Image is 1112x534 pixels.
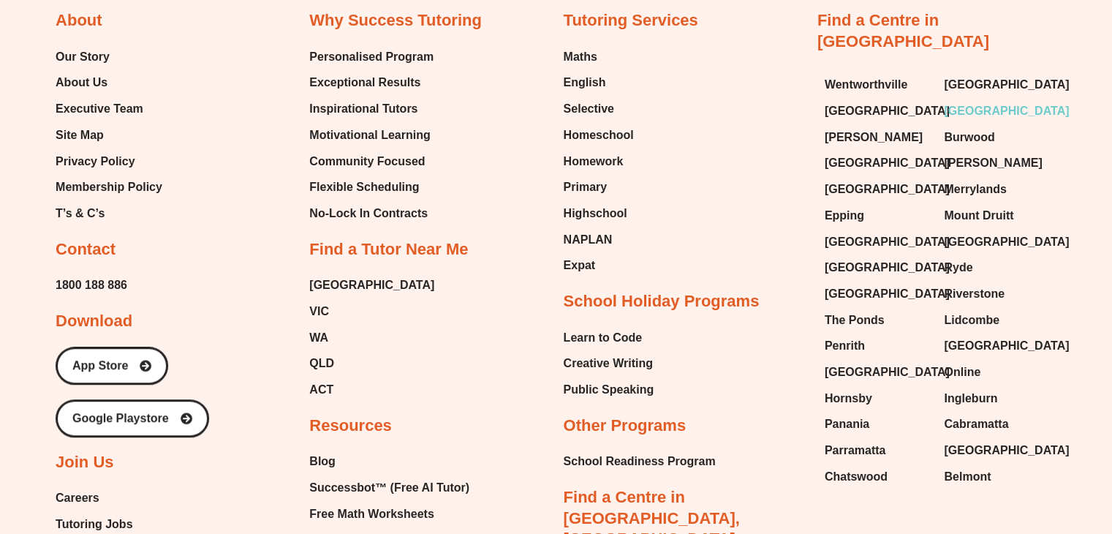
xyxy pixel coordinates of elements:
span: [GEOGRAPHIC_DATA] [309,274,434,296]
span: [GEOGRAPHIC_DATA] [825,257,950,279]
a: The Ponds [825,309,930,331]
span: [GEOGRAPHIC_DATA] [825,361,950,383]
a: [GEOGRAPHIC_DATA] [944,100,1049,122]
a: WA [309,327,434,349]
span: English [564,72,606,94]
h2: Download [56,311,132,332]
a: Blog [309,451,484,473]
a: No-Lock In Contracts [309,203,434,225]
span: Merrylands [944,178,1006,200]
a: Free Math Worksheets [309,503,484,525]
span: Online [944,361,980,383]
a: VIC [309,301,434,323]
a: Online [944,361,1049,383]
a: Community Focused [309,151,434,173]
span: Membership Policy [56,176,162,198]
span: Motivational Learning [309,124,430,146]
span: School Readiness Program [564,451,716,473]
a: [GEOGRAPHIC_DATA] [825,257,930,279]
span: Highschool [564,203,627,225]
span: Primary [564,176,608,198]
span: [PERSON_NAME] [944,152,1042,174]
span: Burwood [944,127,994,148]
a: Creative Writing [564,353,654,375]
span: [GEOGRAPHIC_DATA] [825,152,950,174]
span: No-Lock In Contracts [309,203,428,225]
span: Public Speaking [564,379,654,401]
h2: About [56,10,102,31]
a: Site Map [56,124,162,146]
a: Find a Centre in [GEOGRAPHIC_DATA] [817,11,989,50]
span: Riverstone [944,283,1005,305]
a: Homeschool [564,124,634,146]
a: Maths [564,46,634,68]
a: Primary [564,176,634,198]
iframe: Chat Widget [869,369,1112,534]
span: Careers [56,487,99,509]
a: Successbot™ (Free AI Tutor) [309,477,484,499]
h2: Why Success Tutoring [309,10,482,31]
span: Wentworthville [825,74,908,96]
h2: Tutoring Services [564,10,698,31]
span: [PERSON_NAME] [825,127,923,148]
span: WA [309,327,328,349]
a: QLD [309,353,434,375]
a: Chatswood [825,466,930,488]
span: Privacy Policy [56,151,135,173]
span: T’s & C’s [56,203,105,225]
span: QLD [309,353,334,375]
h2: Find a Tutor Near Me [309,239,468,260]
h2: Resources [309,415,392,437]
a: Homework [564,151,634,173]
a: Mount Druitt [944,205,1049,227]
h2: Other Programs [564,415,687,437]
a: App Store [56,347,168,385]
span: Chatswood [825,466,888,488]
a: Burwood [944,127,1049,148]
span: [GEOGRAPHIC_DATA] [825,178,950,200]
a: [PERSON_NAME] [825,127,930,148]
a: [GEOGRAPHIC_DATA] [825,231,930,253]
a: Privacy Policy [56,151,162,173]
span: Inspirational Tutors [309,98,417,120]
span: Community Focused [309,151,425,173]
a: Inspirational Tutors [309,98,434,120]
a: Epping [825,205,930,227]
a: ACT [309,379,434,401]
span: About Us [56,72,107,94]
a: Exceptional Results [309,72,434,94]
span: Selective [564,98,614,120]
a: Riverstone [944,283,1049,305]
span: Free Math Worksheets [309,503,434,525]
span: [GEOGRAPHIC_DATA] [825,231,950,253]
span: NAPLAN [564,229,613,251]
span: Flexible Scheduling [309,176,419,198]
a: [GEOGRAPHIC_DATA] [825,152,930,174]
span: Successbot™ (Free AI Tutor) [309,477,469,499]
a: Selective [564,98,634,120]
span: [GEOGRAPHIC_DATA] [944,100,1069,122]
span: [GEOGRAPHIC_DATA] [825,100,950,122]
span: [GEOGRAPHIC_DATA] [944,231,1069,253]
span: Expat [564,255,596,277]
a: Panania [825,413,930,435]
h2: Contact [56,239,116,260]
a: [GEOGRAPHIC_DATA] [944,74,1049,96]
a: Wentworthville [825,74,930,96]
span: Blog [309,451,336,473]
a: Hornsby [825,388,930,410]
span: Personalised Program [309,46,434,68]
a: English [564,72,634,94]
span: Panania [825,413,869,435]
span: The Ponds [825,309,885,331]
a: [GEOGRAPHIC_DATA] [944,231,1049,253]
a: Merrylands [944,178,1049,200]
span: [GEOGRAPHIC_DATA] [825,283,950,305]
a: [PERSON_NAME] [944,152,1049,174]
a: Our Story [56,46,162,68]
span: Homework [564,151,624,173]
a: [GEOGRAPHIC_DATA] [944,335,1049,357]
h2: Join Us [56,452,113,473]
